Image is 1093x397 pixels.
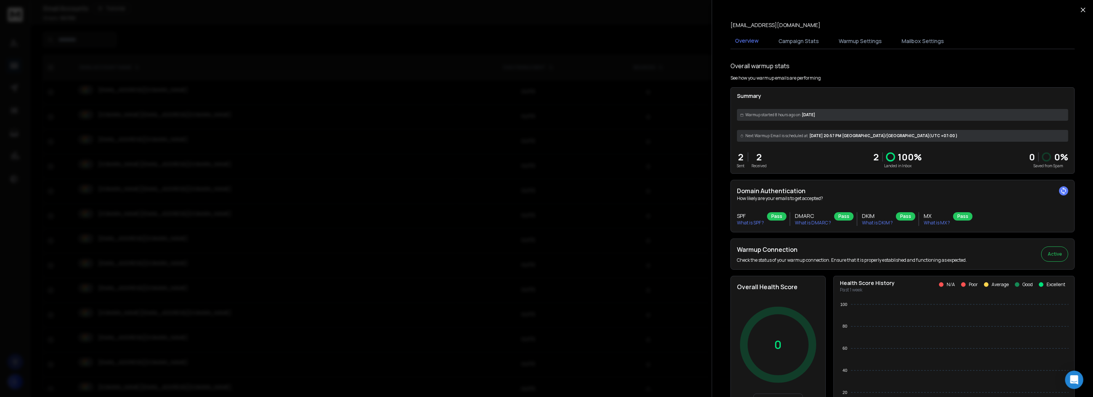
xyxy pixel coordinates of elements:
tspan: 60 [843,346,847,351]
button: Overview [730,32,763,50]
h2: Warmup Connection [737,245,967,254]
p: Received [751,163,767,169]
div: Pass [953,212,973,221]
button: Mailbox Settings [897,33,949,50]
h3: DMARC [795,212,831,220]
p: See how you warmup emails are performing [730,75,821,81]
button: Active [1041,247,1068,262]
p: Saved from Spam [1029,163,1068,169]
div: Open Intercom Messenger [1065,371,1083,389]
p: Good [1022,282,1033,288]
div: Pass [896,212,915,221]
p: What is MX ? [924,220,950,226]
p: How likely are your emails to get accepted? [737,195,1068,202]
p: 2 [751,151,767,163]
tspan: 80 [843,324,847,328]
h3: MX [924,212,950,220]
tspan: 20 [843,390,847,395]
span: Warmup started 8 hours ago on [745,112,800,118]
p: What is DMARC ? [795,220,831,226]
p: Check the status of your warmup connection. Ensure that it is properly established and functionin... [737,257,967,263]
p: Sent [737,163,745,169]
div: [DATE] [737,109,1068,121]
p: Past 1 week [840,287,895,293]
h1: Overall warmup stats [730,61,790,70]
p: What is SPF ? [737,220,764,226]
tspan: 40 [843,368,847,373]
h3: SPF [737,212,764,220]
div: [DATE] 20:57 PM [GEOGRAPHIC_DATA]/[GEOGRAPHIC_DATA] (UTC +07:00 ) [737,130,1068,142]
h2: Domain Authentication [737,186,1068,195]
p: Average [992,282,1009,288]
div: Pass [767,212,786,221]
p: Health Score History [840,279,895,287]
p: 0 [775,338,782,352]
p: [EMAIL_ADDRESS][DOMAIN_NAME] [730,21,820,29]
div: Pass [834,212,854,221]
h2: Overall Health Score [737,282,819,291]
p: Summary [737,92,1068,100]
p: 0 % [1054,151,1068,163]
h3: DKIM [862,212,893,220]
p: Landed in Inbox [874,163,922,169]
p: 100 % [898,151,922,163]
p: N/A [947,282,955,288]
p: 2 [737,151,745,163]
button: Campaign Stats [774,33,823,50]
p: 2 [874,151,879,163]
p: Poor [969,282,978,288]
p: What is DKIM ? [862,220,893,226]
span: Next Warmup Email is scheduled at [745,133,808,139]
strong: 0 [1029,150,1035,163]
tspan: 100 [840,302,847,307]
p: Excellent [1046,282,1065,288]
button: Warmup Settings [834,33,886,50]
